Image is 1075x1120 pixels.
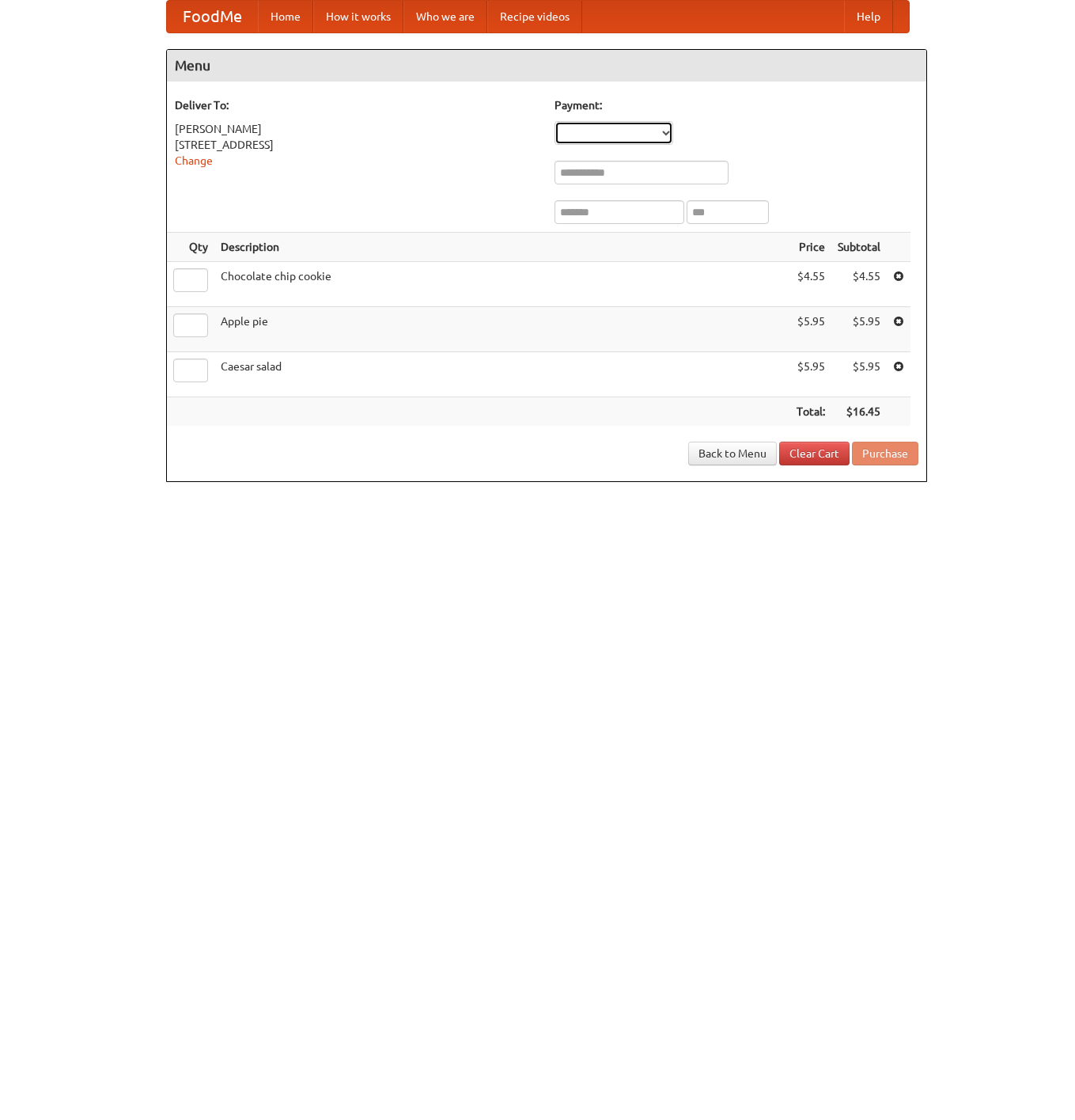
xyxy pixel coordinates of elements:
button: Purchase [852,442,918,465]
h4: Menu [167,50,926,82]
td: Chocolate chip cookie [214,262,790,307]
a: How it works [313,1,403,32]
a: Recipe videos [487,1,582,32]
td: $4.55 [790,262,831,307]
td: $5.95 [790,307,831,352]
a: Help [844,1,893,32]
a: Who we are [403,1,487,32]
td: Caesar salad [214,352,790,397]
th: Price [790,233,831,262]
td: $4.55 [831,262,887,307]
div: [STREET_ADDRESS] [175,137,539,153]
th: Subtotal [831,233,887,262]
a: Clear Cart [779,442,850,465]
th: Description [214,233,790,262]
a: Home [258,1,313,32]
div: [PERSON_NAME] [175,121,539,137]
h5: Payment: [555,97,918,113]
th: $16.45 [831,397,887,427]
h5: Deliver To: [175,97,539,113]
td: $5.95 [790,352,831,397]
a: Back to Menu [688,442,777,465]
td: $5.95 [831,307,887,352]
th: Total: [790,397,831,427]
a: FoodMe [167,1,258,32]
td: Apple pie [214,307,790,352]
th: Qty [167,233,214,262]
a: Change [175,154,213,167]
td: $5.95 [831,352,887,397]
